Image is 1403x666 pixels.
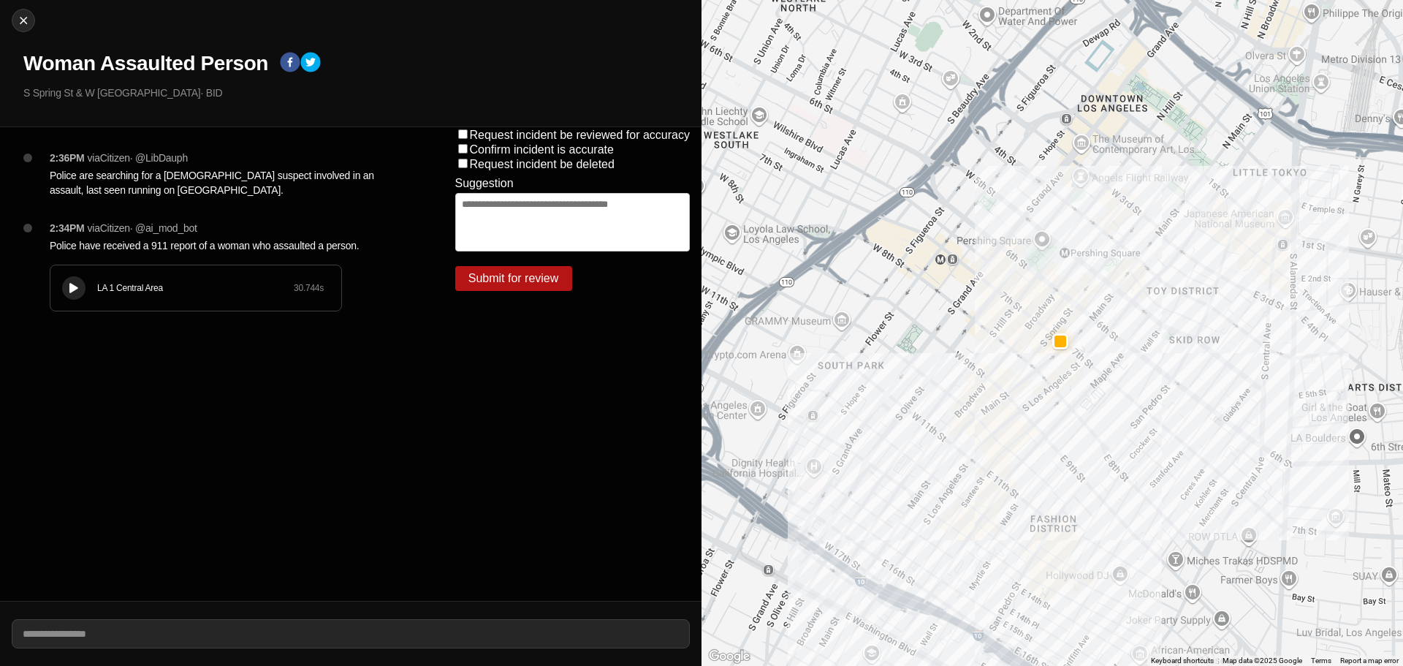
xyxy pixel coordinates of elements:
h1: Woman Assaulted Person [23,50,268,77]
img: cancel [16,13,31,28]
p: Police have received a 911 report of a woman who assaulted a person. [50,238,397,253]
label: Confirm incident is accurate [470,143,614,156]
p: via Citizen · @ LibDauph [88,151,188,165]
p: 2:34PM [50,221,85,235]
button: cancel [12,9,35,32]
img: Google [705,647,753,666]
button: Keyboard shortcuts [1151,656,1214,666]
a: Open this area in Google Maps (opens a new window) [705,647,753,666]
p: Police are searching for a [DEMOGRAPHIC_DATA] suspect involved in an assault, last seen running o... [50,168,397,197]
p: S Spring St & W [GEOGRAPHIC_DATA] · BID [23,86,690,100]
label: Request incident be reviewed for accuracy [470,129,691,141]
a: Report a map error [1340,656,1399,665]
p: 2:36PM [50,151,85,165]
span: Map data ©2025 Google [1223,656,1302,665]
button: twitter [300,52,321,75]
button: facebook [280,52,300,75]
label: Request incident be deleted [470,158,615,170]
p: via Citizen · @ ai_mod_bot [88,221,197,235]
div: LA 1 Central Area [97,282,294,294]
button: Submit for review [455,266,572,291]
div: 30.744 s [294,282,324,294]
a: Terms (opens in new tab) [1311,656,1331,665]
label: Suggestion [455,177,514,190]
